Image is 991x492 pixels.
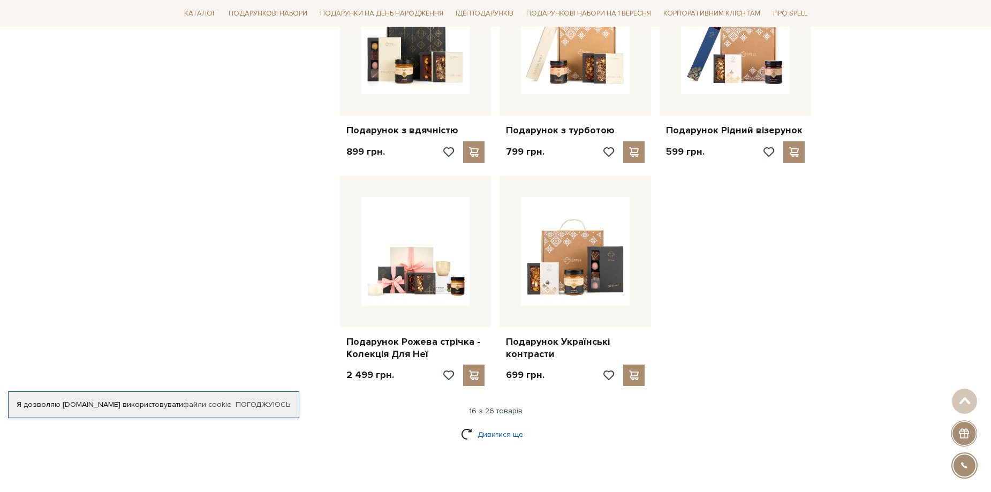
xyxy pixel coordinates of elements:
[666,146,705,158] p: 599 грн.
[236,400,290,410] a: Погоджуюсь
[461,425,531,444] a: Дивитися ще
[346,146,385,158] p: 899 грн.
[346,124,485,137] a: Подарунок з вдячністю
[176,406,816,416] div: 16 з 26 товарів
[506,336,645,361] a: Подарунок Українські контрасти
[522,4,655,22] a: Подарункові набори на 1 Вересня
[506,369,544,381] p: 699 грн.
[506,146,544,158] p: 799 грн.
[180,5,221,22] a: Каталог
[659,4,765,22] a: Корпоративним клієнтам
[224,5,312,22] a: Подарункові набори
[316,5,448,22] a: Подарунки на День народження
[506,124,645,137] a: Подарунок з турботою
[769,5,812,22] a: Про Spell
[451,5,518,22] a: Ідеї подарунків
[183,400,232,409] a: файли cookie
[346,369,394,381] p: 2 499 грн.
[9,400,299,410] div: Я дозволяю [DOMAIN_NAME] використовувати
[666,124,805,137] a: Подарунок Рідний візерунок
[346,336,485,361] a: Подарунок Рожева стрічка - Колекція Для Неї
